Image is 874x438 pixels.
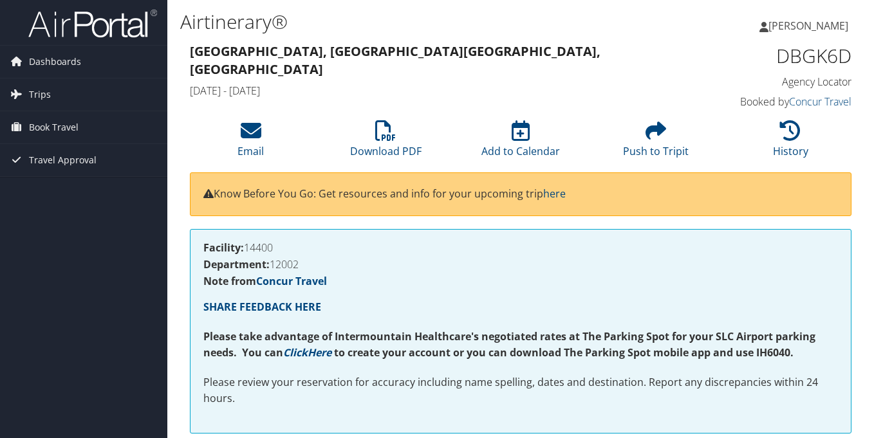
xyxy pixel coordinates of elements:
[334,345,794,360] strong: to create your account or you can download The Parking Spot mobile app and use IH6040.
[203,329,815,360] strong: Please take advantage of Intermountain Healthcare's negotiated rates at The Parking Spot for your...
[773,127,808,158] a: History
[543,187,566,201] a: here
[308,345,331,360] a: Here
[256,274,327,288] a: Concur Travel
[203,242,838,253] h4: 14400
[29,144,97,176] span: Travel Approval
[203,241,244,255] strong: Facility:
[203,300,321,314] a: SHARE FEEDBACK HERE
[350,127,422,158] a: Download PDF
[203,259,838,269] h4: 12002
[203,374,838,407] p: Please review your reservation for accuracy including name spelling, dates and destination. Repor...
[701,42,852,69] h1: DBGK6D
[789,95,851,109] a: Concur Travel
[203,257,270,271] strong: Department:
[29,78,51,111] span: Trips
[283,345,308,360] a: Click
[203,186,838,203] p: Know Before You Go: Get resources and info for your upcoming trip
[623,127,689,158] a: Push to Tripit
[759,6,861,45] a: [PERSON_NAME]
[180,8,634,35] h1: Airtinerary®
[29,46,81,78] span: Dashboards
[190,84,682,98] h4: [DATE] - [DATE]
[190,42,600,78] strong: [GEOGRAPHIC_DATA], [GEOGRAPHIC_DATA] [GEOGRAPHIC_DATA], [GEOGRAPHIC_DATA]
[701,75,852,89] h4: Agency Locator
[701,95,852,109] h4: Booked by
[29,111,79,143] span: Book Travel
[237,127,264,158] a: Email
[768,19,848,33] span: [PERSON_NAME]
[203,274,327,288] strong: Note from
[481,127,560,158] a: Add to Calendar
[28,8,157,39] img: airportal-logo.png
